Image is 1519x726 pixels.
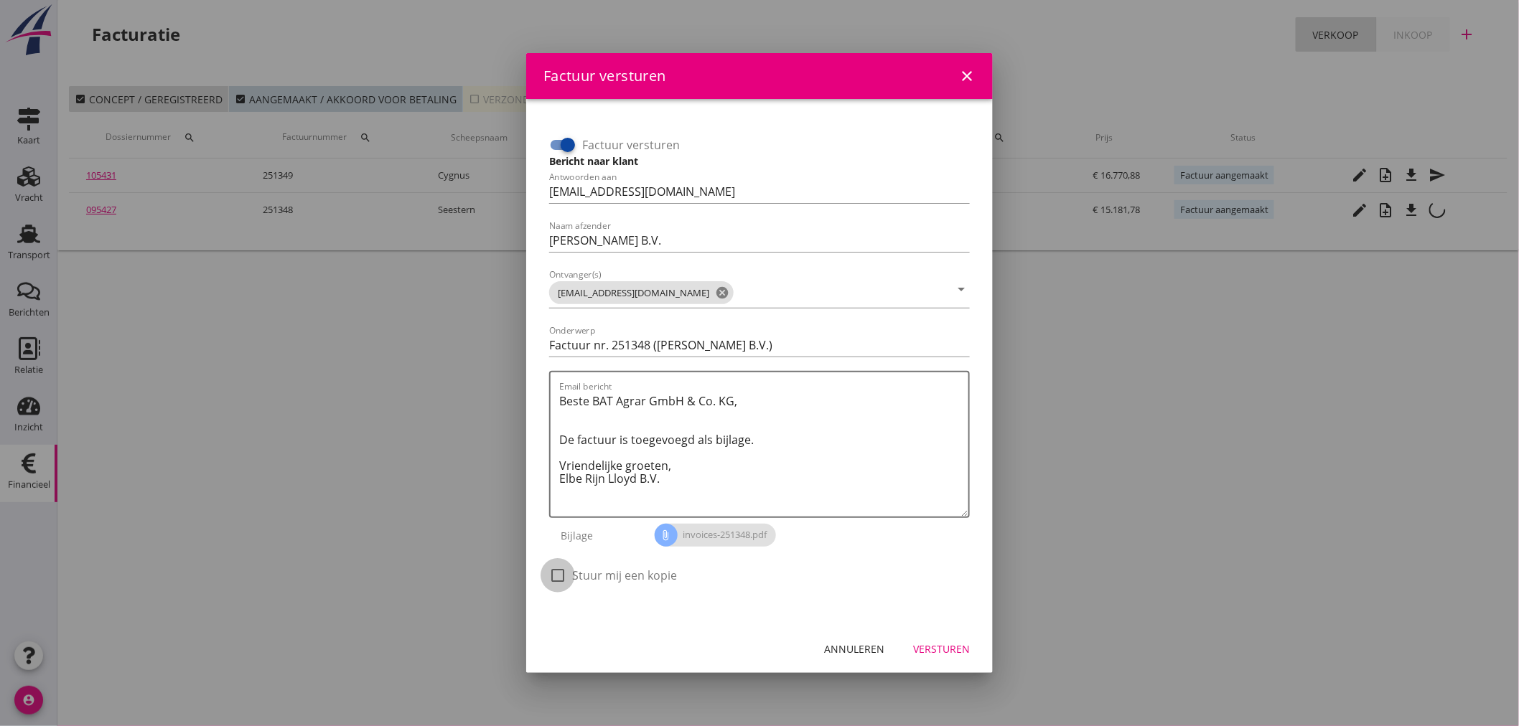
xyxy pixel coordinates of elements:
button: Versturen [902,636,981,661]
label: Factuur versturen [582,138,680,152]
div: Factuur versturen [543,65,666,87]
label: Stuur mij een kopie [572,568,677,583]
input: Antwoorden aan [549,180,970,203]
i: arrow_drop_down [953,280,970,298]
div: Bijlage [549,518,655,552]
button: Annuleren [813,636,896,661]
i: attach_file [655,524,678,547]
span: invoices-251348.pdf [655,524,776,547]
textarea: Email bericht [559,390,968,517]
h3: Bericht naar klant [549,154,970,169]
div: Versturen [913,641,970,656]
i: close [958,67,976,85]
span: [EMAIL_ADDRESS][DOMAIN_NAME] [549,281,734,304]
input: Onderwerp [549,334,970,357]
i: cancel [715,286,729,300]
input: Ontvanger(s) [737,281,950,304]
div: Annuleren [824,641,884,656]
input: Naam afzender [549,229,970,252]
